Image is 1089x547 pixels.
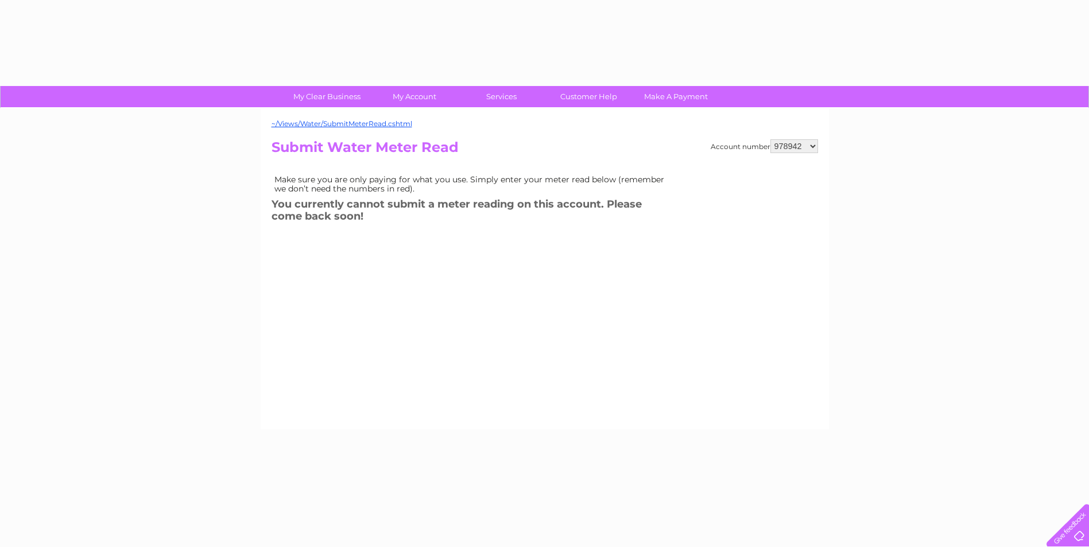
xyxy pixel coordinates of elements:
[711,139,818,153] div: Account number
[272,119,412,128] a: ~/Views/Water/SubmitMeterRead.cshtml
[280,86,374,107] a: My Clear Business
[541,86,636,107] a: Customer Help
[629,86,723,107] a: Make A Payment
[272,172,673,196] td: Make sure you are only paying for what you use. Simply enter your meter read below (remember we d...
[272,139,818,161] h2: Submit Water Meter Read
[272,196,673,228] h3: You currently cannot submit a meter reading on this account. Please come back soon!
[367,86,462,107] a: My Account
[454,86,549,107] a: Services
